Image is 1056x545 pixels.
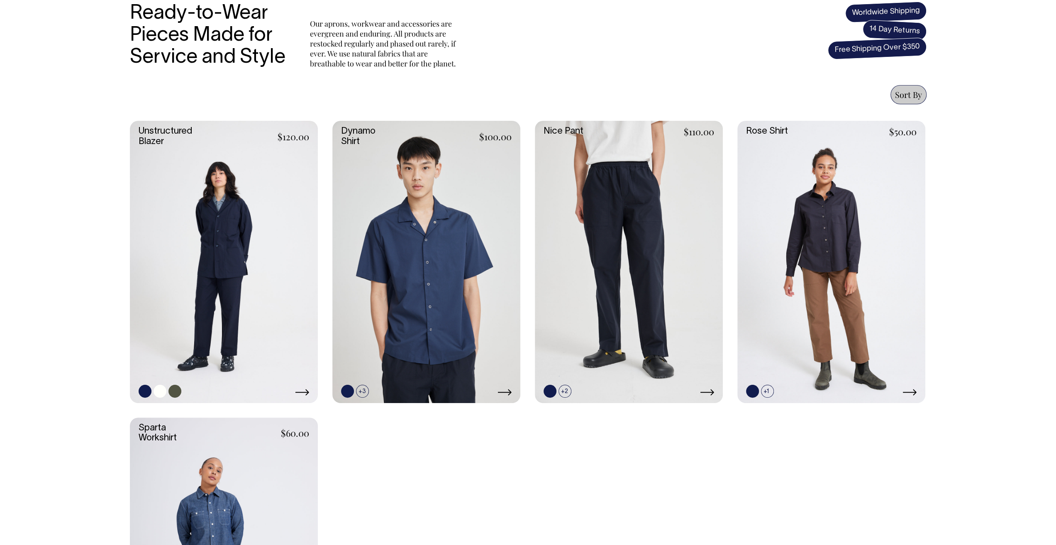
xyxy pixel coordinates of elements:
h3: Ready-to-Wear Pieces Made for Service and Style [130,3,292,68]
span: 14 Day Returns [862,20,927,41]
p: Our aprons, workwear and accessories are evergreen and enduring. All products are restocked regul... [310,19,459,68]
span: Free Shipping Over $350 [827,37,927,60]
span: +2 [558,385,571,398]
span: +1 [761,385,774,398]
span: Sort By [895,89,922,100]
span: Worldwide Shipping [845,1,927,23]
span: +3 [356,385,369,398]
